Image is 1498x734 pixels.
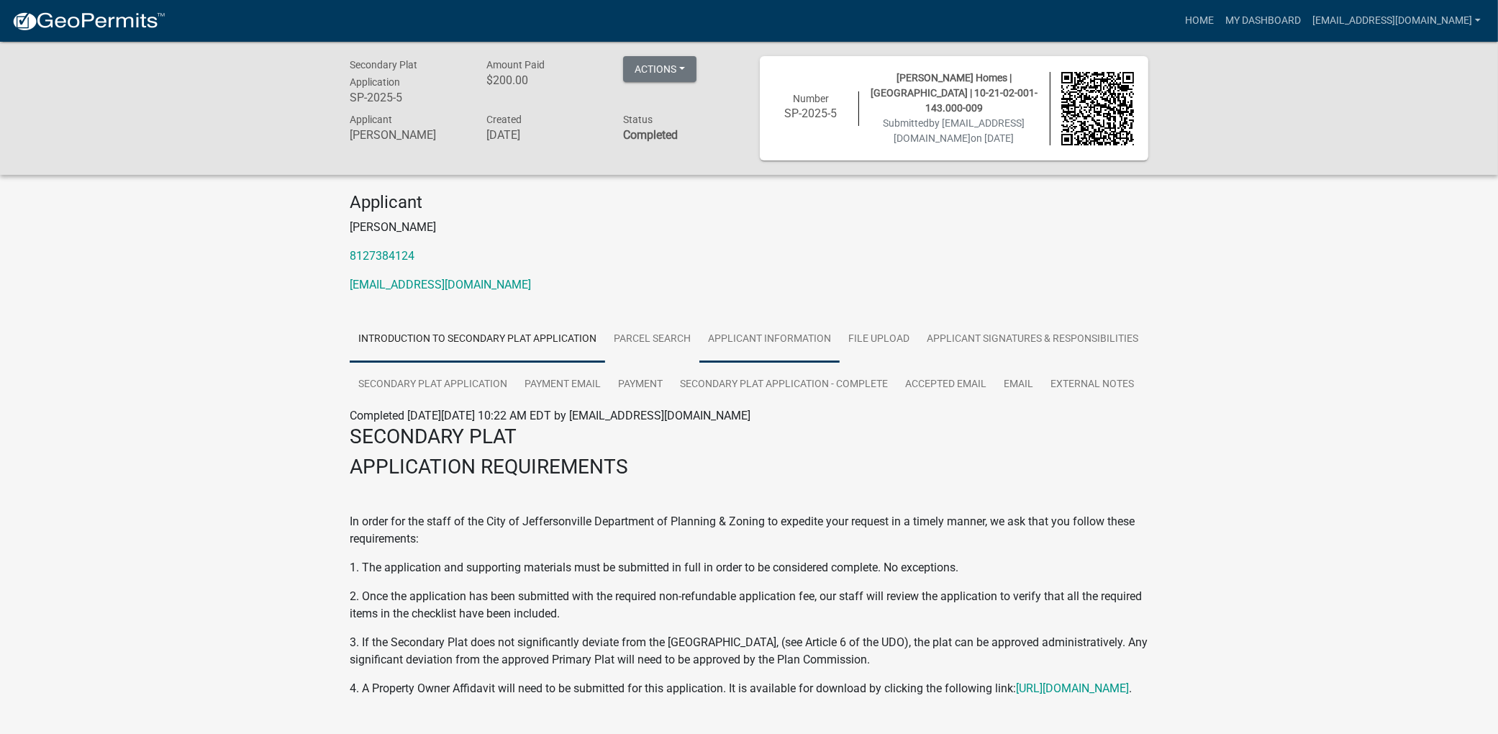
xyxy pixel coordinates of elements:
a: External Notes [1042,362,1143,408]
a: Secondary Plat Application - Complete [671,362,896,408]
a: Payment [609,362,671,408]
span: Applicant [350,114,392,125]
a: Secondary Plat Application [350,362,516,408]
h3: SECONDARY PLAT [350,425,1148,449]
p: 3. If the Secondary Plat does not significantly deviate from the [GEOGRAPHIC_DATA], (see Article ... [350,634,1148,669]
a: [EMAIL_ADDRESS][DOMAIN_NAME] [350,278,531,291]
span: [PERSON_NAME] Homes | [GEOGRAPHIC_DATA] | 10-21-02-001-143.000-009 [871,72,1038,114]
h6: SP-2025-5 [350,91,465,104]
p: 4. A Property Owner Affidavit will need to be submitted for this application. It is available for... [350,680,1148,697]
span: Completed [DATE][DATE] 10:22 AM EDT by [EMAIL_ADDRESS][DOMAIN_NAME] [350,409,750,422]
h6: SP-2025-5 [774,107,848,120]
a: Payment Email [516,362,609,408]
h6: $200.00 [486,73,602,87]
span: Created [486,114,522,125]
a: Applicant Information [699,317,840,363]
span: Secondary Plat Application [350,59,417,88]
a: Applicant Signatures & Responsibilities [918,317,1147,363]
a: Email [995,362,1042,408]
a: Parcel search [605,317,699,363]
span: by [EMAIL_ADDRESS][DOMAIN_NAME] [894,117,1025,144]
a: Introduction to Secondary Plat Application [350,317,605,363]
a: Accepted Email [896,362,995,408]
img: QR code [1061,72,1135,145]
p: 1. The application and supporting materials must be submitted in full in order to be considered c... [350,559,1148,576]
h4: Applicant [350,192,1148,213]
span: Number [793,93,829,104]
p: In order for the staff of the City of Jeffersonville Department of Planning & Zoning to expedite ... [350,513,1148,548]
a: 8127384124 [350,249,414,263]
span: Status [623,114,653,125]
a: Home [1179,7,1220,35]
a: My Dashboard [1220,7,1307,35]
a: [EMAIL_ADDRESS][DOMAIN_NAME] [1307,7,1486,35]
p: 2. Once the application has been submitted with the required non-refundable application fee, our ... [350,588,1148,622]
span: Submitted on [DATE] [884,117,1025,144]
h3: APPLICATION REQUIREMENTS [350,455,1148,479]
a: File Upload [840,317,918,363]
button: Actions [623,56,696,82]
h6: [DATE] [486,128,602,142]
a: [URL][DOMAIN_NAME] [1016,681,1129,695]
p: [PERSON_NAME] [350,219,1148,236]
span: Amount Paid [486,59,545,71]
strong: Completed [623,128,678,142]
h6: [PERSON_NAME] [350,128,465,142]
